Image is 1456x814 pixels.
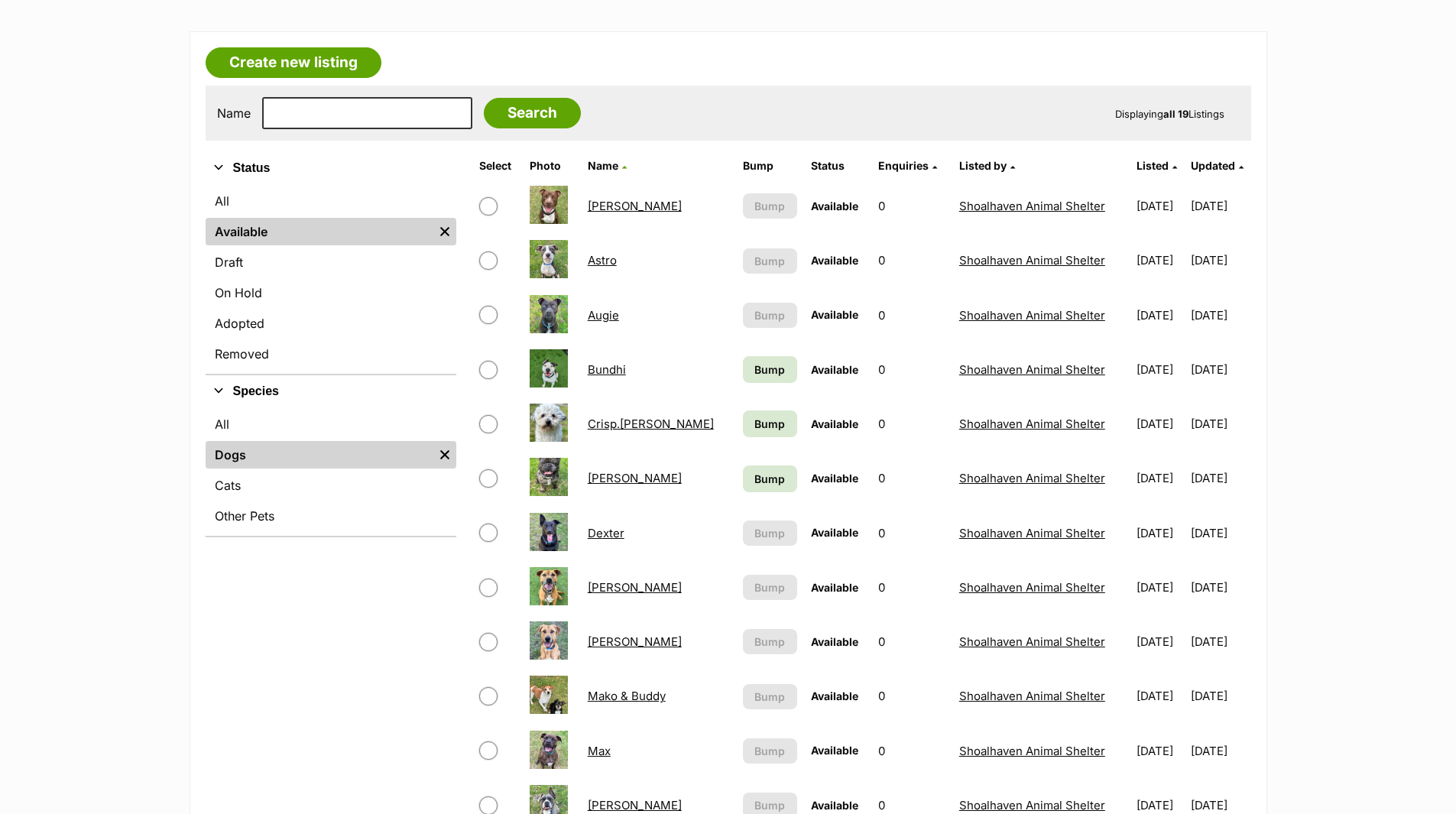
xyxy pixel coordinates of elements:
[206,47,381,78] a: Create new listing
[524,154,579,178] th: Photo
[206,248,456,276] a: Draft
[206,502,456,530] a: Other Pets
[1191,452,1250,504] td: [DATE]
[1130,561,1189,614] td: [DATE]
[588,744,611,758] a: Max
[754,362,785,378] span: Bump
[588,634,682,649] a: [PERSON_NAME]
[872,725,951,777] td: 0
[872,452,951,504] td: 0
[743,465,797,492] a: Bump
[959,634,1105,649] a: Shoalhaven Animal Shelter
[743,629,797,654] button: Bump
[1191,159,1235,172] span: Updated
[754,634,785,650] span: Bump
[754,198,785,214] span: Bump
[959,798,1105,812] a: Shoalhaven Animal Shelter
[754,689,785,705] span: Bump
[872,289,951,342] td: 0
[206,184,456,374] div: Status
[811,526,858,539] span: Available
[754,253,785,269] span: Bump
[811,308,858,321] span: Available
[959,159,1007,172] span: Listed by
[1130,670,1189,722] td: [DATE]
[872,561,951,614] td: 0
[206,407,456,536] div: Species
[1130,725,1189,777] td: [DATE]
[811,363,858,376] span: Available
[872,397,951,450] td: 0
[872,670,951,722] td: 0
[588,526,624,540] a: Dexter
[588,199,682,213] a: [PERSON_NAME]
[811,689,858,702] span: Available
[206,279,456,306] a: On Hold
[754,579,785,595] span: Bump
[872,343,951,396] td: 0
[1130,343,1189,396] td: [DATE]
[872,615,951,668] td: 0
[1130,289,1189,342] td: [DATE]
[754,416,785,432] span: Bump
[959,689,1105,703] a: Shoalhaven Animal Shelter
[217,106,251,120] label: Name
[1191,343,1250,396] td: [DATE]
[1191,397,1250,450] td: [DATE]
[805,154,871,178] th: Status
[206,410,456,438] a: All
[811,199,858,212] span: Available
[811,744,858,757] span: Available
[1191,234,1250,287] td: [DATE]
[878,159,929,172] span: translation missing: en.admin.listings.index.attributes.enquiries
[743,684,797,709] button: Bump
[1191,180,1250,232] td: [DATE]
[959,308,1105,323] a: Shoalhaven Animal Shelter
[743,193,797,219] button: Bump
[737,154,803,178] th: Bump
[1191,670,1250,722] td: [DATE]
[959,526,1105,540] a: Shoalhaven Animal Shelter
[743,303,797,328] button: Bump
[588,308,619,323] a: Augie
[206,158,456,178] button: Status
[959,744,1105,758] a: Shoalhaven Animal Shelter
[588,159,618,172] span: Name
[1191,289,1250,342] td: [DATE]
[754,307,785,323] span: Bump
[743,356,797,383] a: Bump
[959,580,1105,595] a: Shoalhaven Animal Shelter
[206,187,456,215] a: All
[754,471,785,487] span: Bump
[588,362,626,377] a: Bundhi
[1130,397,1189,450] td: [DATE]
[588,580,682,595] a: [PERSON_NAME]
[588,253,617,268] a: Astro
[588,689,666,703] a: Mako & Buddy
[1191,725,1250,777] td: [DATE]
[473,154,522,178] th: Select
[811,472,858,485] span: Available
[1130,507,1189,559] td: [DATE]
[743,248,797,274] button: Bump
[754,797,785,813] span: Bump
[743,738,797,764] button: Bump
[1130,180,1189,232] td: [DATE]
[1137,159,1177,172] a: Listed
[1130,452,1189,504] td: [DATE]
[1130,615,1189,668] td: [DATE]
[811,581,858,594] span: Available
[959,362,1105,377] a: Shoalhaven Animal Shelter
[754,743,785,759] span: Bump
[588,159,627,172] a: Name
[1191,561,1250,614] td: [DATE]
[811,417,858,430] span: Available
[872,234,951,287] td: 0
[959,417,1105,431] a: Shoalhaven Animal Shelter
[811,799,858,812] span: Available
[1115,108,1224,120] span: Displaying Listings
[433,218,456,245] a: Remove filter
[588,471,682,485] a: [PERSON_NAME]
[959,253,1105,268] a: Shoalhaven Animal Shelter
[206,340,456,368] a: Removed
